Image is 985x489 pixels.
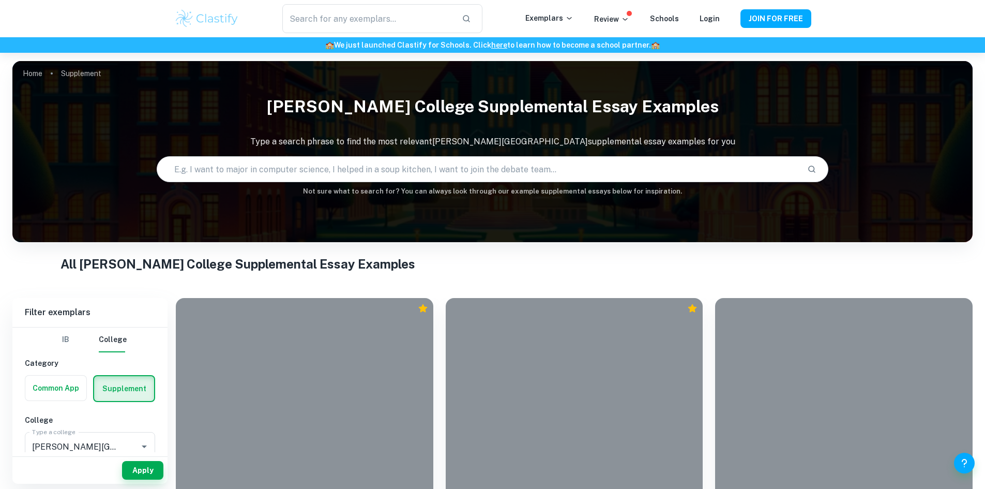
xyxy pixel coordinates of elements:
div: Premium [687,303,698,314]
div: Premium [418,303,428,314]
button: Search [803,160,821,178]
a: Login [700,14,720,23]
h1: All [PERSON_NAME] College Supplemental Essay Examples [60,255,925,273]
p: Type a search phrase to find the most relevant [PERSON_NAME][GEOGRAPHIC_DATA] supplemental essay ... [12,136,973,148]
button: Help and Feedback [954,453,975,473]
div: Filter type choice [53,328,127,352]
a: Schools [650,14,679,23]
p: Exemplars [525,12,573,24]
h6: College [25,414,155,426]
a: here [491,41,507,49]
p: Supplement [61,68,101,79]
label: Type a college [32,427,75,436]
span: 🏫 [651,41,660,49]
img: Clastify logo [174,8,240,29]
button: Common App [25,376,86,401]
button: IB [53,328,78,352]
button: Supplement [94,376,154,401]
a: Home [23,66,42,81]
button: JOIN FOR FREE [740,9,811,28]
h6: We just launched Clastify for Schools. Click to learn how to become a school partner. [2,39,983,51]
input: E.g. I want to major in computer science, I helped in a soup kitchen, I want to join the debate t... [157,155,799,184]
h6: Filter exemplars [12,298,168,327]
h1: [PERSON_NAME] College Supplemental Essay Examples [12,90,973,123]
button: College [99,328,127,352]
h6: Not sure what to search for? You can always look through our example supplemental essays below fo... [12,186,973,197]
button: Open [137,439,151,454]
button: Apply [122,461,163,480]
h6: Category [25,358,155,369]
p: Review [594,13,629,25]
input: Search for any exemplars... [282,4,453,33]
span: 🏫 [325,41,334,49]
